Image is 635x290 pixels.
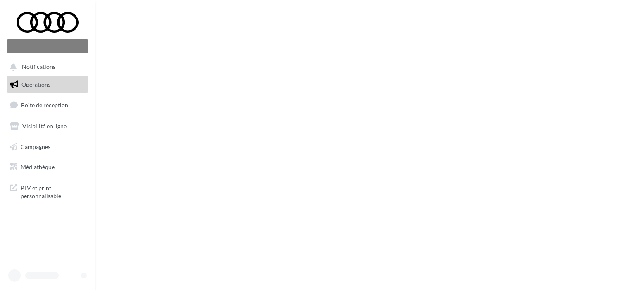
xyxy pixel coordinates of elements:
[5,76,90,93] a: Opérations
[22,123,67,130] span: Visibilité en ligne
[7,39,88,53] div: Nouvelle campagne
[21,143,50,150] span: Campagnes
[21,163,55,170] span: Médiathèque
[21,81,50,88] span: Opérations
[5,179,90,203] a: PLV et print personnalisable
[5,158,90,176] a: Médiathèque
[22,64,55,71] span: Notifications
[5,118,90,135] a: Visibilité en ligne
[21,182,85,200] span: PLV et print personnalisable
[21,101,68,108] span: Boîte de réception
[5,96,90,114] a: Boîte de réception
[5,138,90,156] a: Campagnes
